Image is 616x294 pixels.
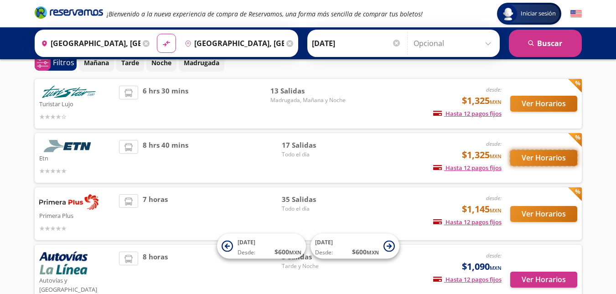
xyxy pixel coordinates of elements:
[490,264,502,271] small: MXN
[282,194,346,205] span: 35 Salidas
[238,238,255,246] span: [DATE]
[517,9,559,18] span: Iniciar sesión
[433,218,502,226] span: Hasta 12 pagos fijos
[486,86,502,93] em: desde:
[311,234,399,259] button: [DATE]Desde:$600MXN
[315,248,333,257] span: Desde:
[433,109,502,118] span: Hasta 12 pagos fijos
[39,86,98,98] img: Turistar Lujo
[146,54,176,72] button: Noche
[39,210,115,221] p: Primera Plus
[274,247,301,257] span: $ 600
[433,275,502,284] span: Hasta 12 pagos fijos
[282,262,346,270] span: Tarde y Noche
[238,248,255,257] span: Desde:
[39,140,98,152] img: Etn
[282,140,346,150] span: 17 Salidas
[486,140,502,148] em: desde:
[79,54,114,72] button: Mañana
[35,55,77,71] button: 0Filtros
[151,58,171,67] p: Noche
[270,86,346,96] span: 13 Salidas
[217,234,306,259] button: [DATE]Desde:$600MXN
[570,8,582,20] button: English
[181,32,284,55] input: Buscar Destino
[143,194,168,233] span: 7 horas
[143,140,188,176] span: 8 hrs 40 mins
[107,10,423,18] em: ¡Bienvenido a la nueva experiencia de compra de Reservamos, una forma más sencilla de comprar tus...
[289,249,301,256] small: MXN
[39,98,115,109] p: Turistar Lujo
[563,241,607,285] iframe: Messagebird Livechat Widget
[116,54,144,72] button: Tarde
[510,150,577,166] button: Ver Horarios
[462,94,502,108] span: $1,325
[184,58,219,67] p: Madrugada
[282,150,346,159] span: Todo el día
[35,5,103,19] i: Brand Logo
[37,32,140,55] input: Buscar Origen
[282,205,346,213] span: Todo el día
[143,86,188,122] span: 6 hrs 30 mins
[486,194,502,202] em: desde:
[39,252,88,274] img: Autovías y La Línea
[490,98,502,105] small: MXN
[462,202,502,216] span: $1,145
[352,247,379,257] span: $ 600
[39,194,98,210] img: Primera Plus
[462,260,502,273] span: $1,090
[53,57,74,68] p: Filtros
[39,152,115,163] p: Etn
[35,5,103,22] a: Brand Logo
[486,252,502,259] em: desde:
[462,148,502,162] span: $1,325
[433,164,502,172] span: Hasta 12 pagos fijos
[179,54,224,72] button: Madrugada
[312,32,401,55] input: Elegir Fecha
[121,58,139,67] p: Tarde
[510,206,577,222] button: Ver Horarios
[414,32,495,55] input: Opcional
[315,238,333,246] span: [DATE]
[510,96,577,112] button: Ver Horarios
[490,153,502,160] small: MXN
[84,58,109,67] p: Mañana
[39,274,115,294] p: Autovías y [GEOGRAPHIC_DATA]
[367,249,379,256] small: MXN
[270,96,346,104] span: Madrugada, Mañana y Noche
[509,30,582,57] button: Buscar
[490,207,502,214] small: MXN
[510,272,577,288] button: Ver Horarios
